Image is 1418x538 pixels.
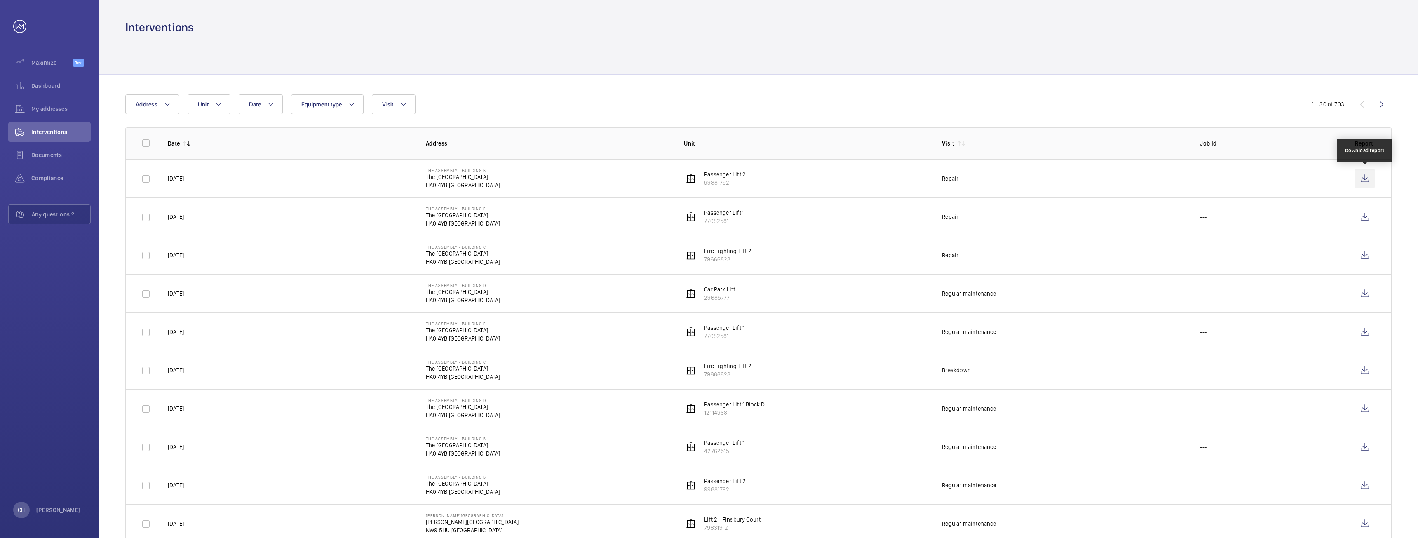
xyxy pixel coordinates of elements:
[31,82,91,90] span: Dashboard
[168,366,184,374] p: [DATE]
[239,94,283,114] button: Date
[73,59,84,67] span: Beta
[301,101,342,108] span: Equipment type
[942,481,996,489] div: Regular maintenance
[686,327,696,337] img: elevator.svg
[426,321,500,326] p: The Assembly - Building E
[188,94,230,114] button: Unit
[426,283,500,288] p: The Assembly - Building D
[125,94,179,114] button: Address
[704,217,744,225] p: 77082581
[426,441,500,449] p: The [GEOGRAPHIC_DATA]
[168,139,180,148] p: Date
[168,174,184,183] p: [DATE]
[426,479,500,488] p: The [GEOGRAPHIC_DATA]
[426,288,500,296] p: The [GEOGRAPHIC_DATA]
[942,519,996,528] div: Regular maintenance
[426,181,500,189] p: HA0 4YB [GEOGRAPHIC_DATA]
[1200,366,1207,374] p: ---
[426,411,500,419] p: HA0 4YB [GEOGRAPHIC_DATA]
[168,443,184,451] p: [DATE]
[426,436,500,441] p: The Assembly - Building B
[168,481,184,489] p: [DATE]
[704,332,744,340] p: 77082581
[168,404,184,413] p: [DATE]
[704,524,761,532] p: 79831912
[704,400,765,409] p: Passenger Lift 1 Block D
[168,251,184,259] p: [DATE]
[686,250,696,260] img: elevator.svg
[686,212,696,222] img: elevator.svg
[942,251,958,259] div: Repair
[168,519,184,528] p: [DATE]
[426,173,500,181] p: The [GEOGRAPHIC_DATA]
[31,59,73,67] span: Maximize
[704,170,746,179] p: Passenger Lift 2
[704,324,744,332] p: Passenger Lift 1
[426,518,519,526] p: [PERSON_NAME][GEOGRAPHIC_DATA]
[426,334,500,343] p: HA0 4YB [GEOGRAPHIC_DATA]
[1200,251,1207,259] p: ---
[426,326,500,334] p: The [GEOGRAPHIC_DATA]
[426,139,671,148] p: Address
[704,179,746,187] p: 99881792
[704,485,746,493] p: 99881792
[426,488,500,496] p: HA0 4YB [GEOGRAPHIC_DATA]
[426,249,500,258] p: The [GEOGRAPHIC_DATA]
[426,513,519,518] p: [PERSON_NAME][GEOGRAPHIC_DATA]
[168,213,184,221] p: [DATE]
[686,480,696,490] img: elevator.svg
[1200,519,1207,528] p: ---
[704,370,751,378] p: 79666828
[31,151,91,159] span: Documents
[942,139,954,148] p: Visit
[18,506,25,514] p: CH
[704,439,744,447] p: Passenger Lift 1
[686,519,696,529] img: elevator.svg
[36,506,81,514] p: [PERSON_NAME]
[31,105,91,113] span: My addresses
[686,442,696,452] img: elevator.svg
[426,359,500,364] p: The Assembly - Building C
[704,209,744,217] p: Passenger Lift 1
[32,210,90,218] span: Any questions ?
[704,294,735,302] p: 29685777
[1200,481,1207,489] p: ---
[942,213,958,221] div: Repair
[426,526,519,534] p: NW9 5HU [GEOGRAPHIC_DATA]
[1200,443,1207,451] p: ---
[1200,404,1207,413] p: ---
[686,365,696,375] img: elevator.svg
[684,139,929,148] p: Unit
[426,403,500,411] p: The [GEOGRAPHIC_DATA]
[704,255,751,263] p: 79666828
[942,404,996,413] div: Regular maintenance
[704,362,751,370] p: Fire Fighting Lift 2
[942,289,996,298] div: Regular maintenance
[426,398,500,403] p: The Assembly - Building D
[1200,174,1207,183] p: ---
[942,328,996,336] div: Regular maintenance
[704,247,751,255] p: Fire Fighting Lift 2
[686,289,696,298] img: elevator.svg
[31,128,91,136] span: Interventions
[426,168,500,173] p: The Assembly - Building B
[1312,100,1344,108] div: 1 – 30 of 703
[249,101,261,108] span: Date
[426,449,500,458] p: HA0 4YB [GEOGRAPHIC_DATA]
[1200,328,1207,336] p: ---
[704,409,765,417] p: 12114968
[426,296,500,304] p: HA0 4YB [GEOGRAPHIC_DATA]
[1200,289,1207,298] p: ---
[942,443,996,451] div: Regular maintenance
[198,101,209,108] span: Unit
[942,174,958,183] div: Repair
[426,258,500,266] p: HA0 4YB [GEOGRAPHIC_DATA]
[1200,139,1342,148] p: Job Id
[168,289,184,298] p: [DATE]
[426,475,500,479] p: The Assembly - Building B
[704,285,735,294] p: Car Park Lift
[942,366,971,374] div: Breakdown
[1200,213,1207,221] p: ---
[686,174,696,183] img: elevator.svg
